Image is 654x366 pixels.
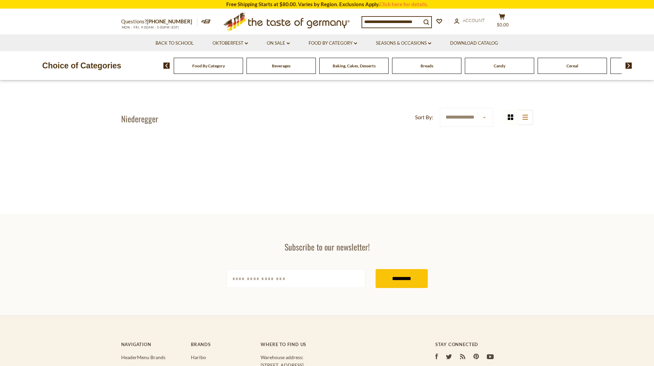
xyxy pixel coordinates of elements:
a: Seasons & Occasions [376,40,431,47]
span: Account [463,18,485,23]
a: Candy [494,63,505,68]
a: Breads [421,63,433,68]
a: Click here for details. [379,1,428,7]
a: HeaderMenu Brands [121,354,165,360]
a: On Sale [267,40,290,47]
a: Account [454,17,485,24]
h4: Where to find us [261,342,408,347]
span: MON - FRI, 9:00AM - 5:00PM (EST) [121,25,180,29]
label: Sort By: [415,113,433,122]
a: Download Catalog [450,40,498,47]
h4: Navigation [121,342,184,347]
p: Questions? [121,17,197,26]
h4: Brands [191,342,254,347]
img: previous arrow [163,63,170,69]
a: Baking, Cakes, Desserts [333,63,376,68]
button: $0.00 [492,13,513,31]
a: [PHONE_NUMBER] [147,18,192,24]
a: Oktoberfest [213,40,248,47]
a: Beverages [272,63,290,68]
h4: Stay Connected [435,342,533,347]
a: Food By Category [192,63,225,68]
a: Haribo [191,354,206,360]
span: $0.00 [497,22,509,27]
h1: Niederegger [121,113,158,124]
a: Cereal [566,63,578,68]
img: next arrow [626,63,632,69]
a: Food By Category [309,40,357,47]
a: Back to School [156,40,194,47]
h3: Subscribe to our newsletter! [227,242,428,252]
